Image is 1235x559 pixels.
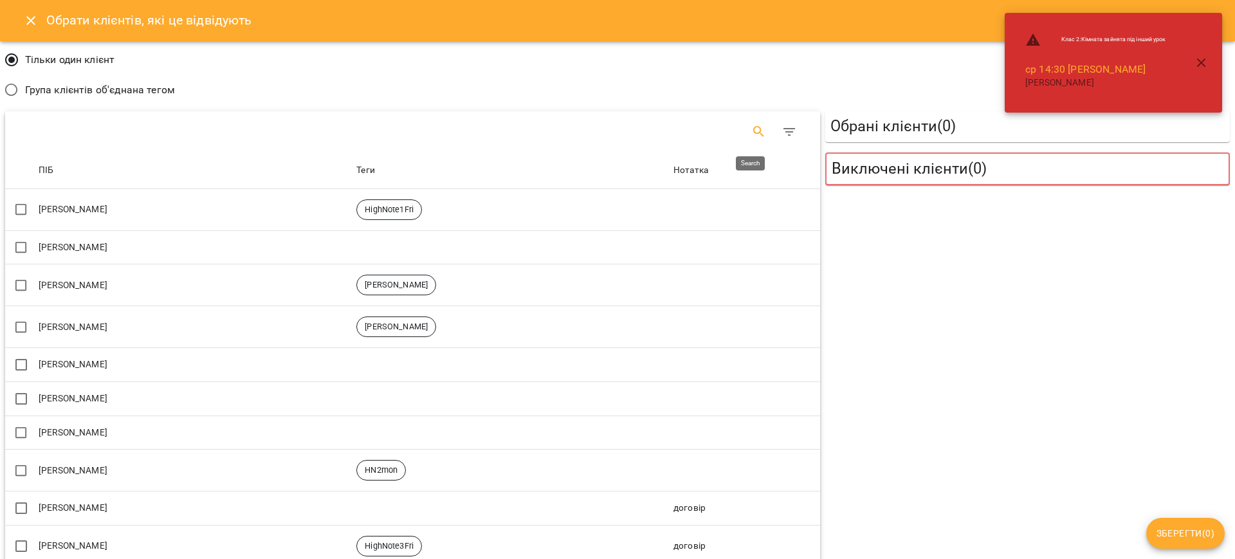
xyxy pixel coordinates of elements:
[357,540,421,552] span: HighNote3Fri
[744,116,774,147] button: Search
[39,163,351,178] span: ПІБ
[46,10,252,30] h6: Обрати клієнтів, які це відвідують
[673,163,708,178] div: Sort
[1157,526,1214,541] span: Зберегти ( 0 )
[5,111,820,152] div: Table Toolbar
[356,163,375,178] div: Sort
[832,159,1223,179] h5: Виключені клієнти ( 0 )
[357,279,435,291] span: [PERSON_NAME]
[1146,518,1225,549] button: Зберегти(0)
[36,382,354,416] td: [PERSON_NAME]
[25,82,175,98] span: Група клієнтів об'єднана тегом
[357,464,405,476] span: HN2mon
[39,163,53,178] div: ПІБ
[357,321,435,333] span: [PERSON_NAME]
[357,204,421,215] span: HighNote1Fri
[36,264,354,306] td: [PERSON_NAME]
[39,163,53,178] div: Sort
[1015,27,1176,53] li: Клас 2 : Кімната зайнята під інший урок
[673,163,818,178] span: Нотатка
[36,491,354,526] td: [PERSON_NAME]
[774,116,805,147] button: Фільтр
[36,306,354,348] td: [PERSON_NAME]
[36,416,354,450] td: [PERSON_NAME]
[673,163,708,178] div: Нотатка
[15,5,46,36] button: Close
[36,348,354,382] td: [PERSON_NAME]
[1025,63,1146,75] a: ср 14:30 [PERSON_NAME]
[36,230,354,264] td: [PERSON_NAME]
[356,163,668,178] span: Теги
[36,450,354,491] td: [PERSON_NAME]
[1025,77,1166,89] p: [PERSON_NAME]
[25,52,115,68] span: Тільки один клієнт
[36,189,354,231] td: [PERSON_NAME]
[671,491,820,526] td: договір
[830,116,1225,136] h5: Обрані клієнти ( 0 )
[356,163,375,178] div: Теги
